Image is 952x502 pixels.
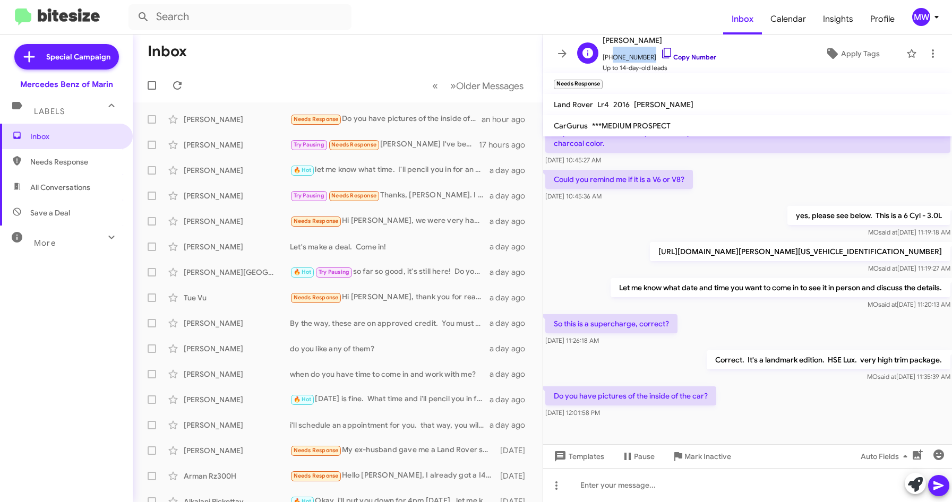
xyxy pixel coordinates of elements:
div: [PERSON_NAME] I've been super busy but I'll get back to my GLS project soon. Thanks RZ [290,139,479,151]
p: Hi yes I am interested. Is it possible for you to send me a link or information on the car? I rec... [545,123,950,153]
input: Search [128,4,351,30]
button: Auto Fields [852,447,920,466]
span: Needs Response [331,141,376,148]
a: Insights [814,4,862,34]
div: a day ago [490,165,534,176]
div: a day ago [490,292,534,303]
div: a day ago [490,343,534,354]
div: Hello [PERSON_NAME], I already got a I4 because they had more rebates and it's full option. I sho... [290,470,496,482]
p: yes, please see below. This is a 6 Cyl - 3.0L [787,206,950,225]
div: [PERSON_NAME] [184,420,290,430]
div: [PERSON_NAME] [184,216,290,227]
span: Needs Response [294,218,339,224]
span: Older Messages [456,80,524,92]
span: Lr4 [597,100,609,109]
div: when do you have time to come in and work with me? [290,369,490,379]
span: MO [DATE] 11:35:39 AM [867,373,950,380]
div: [PERSON_NAME] [184,165,290,176]
div: [DATE] [496,471,534,481]
span: Special Campaign [46,51,110,62]
div: Mercedes Benz of Marin [20,79,113,90]
span: 🔥 Hot [294,167,312,174]
span: said at [877,373,896,380]
span: Try Pausing [294,141,324,148]
span: Try Pausing [319,269,349,275]
span: 🔥 Hot [294,396,312,403]
button: Mark Inactive [663,447,740,466]
span: [DATE] 10:45:27 AM [545,156,601,164]
span: Templates [552,447,604,466]
div: [PERSON_NAME] [184,394,290,405]
div: Do you have pictures of the inside of the car? [290,113,482,125]
div: Arman Rz300H [184,471,290,481]
h1: Inbox [148,43,187,60]
p: Correct. It's a landmark edition. HSE Lux. very high trim package. [706,350,950,369]
div: so far so good, it's still here! Do you have time this weekend? [290,266,490,278]
div: [PERSON_NAME] [184,318,290,328]
span: [DATE] 11:26:18 AM [545,336,599,344]
div: [PERSON_NAME] [184,445,290,456]
div: [PERSON_NAME][GEOGRAPHIC_DATA] [184,267,290,278]
span: Profile [862,4,903,34]
p: Do you have pictures of the inside of the car? [545,386,716,405]
div: a day ago [490,420,534,430]
div: [PERSON_NAME] [184,369,290,379]
div: a day ago [490,369,534,379]
p: So this is a supercharge, correct? [545,314,677,333]
div: do you like any of them? [290,343,490,354]
div: [PERSON_NAME] [184,191,290,201]
span: » [450,79,456,92]
div: MW [912,8,930,26]
a: Inbox [723,4,762,34]
div: a day ago [490,267,534,278]
span: Needs Response [294,472,339,479]
span: More [34,238,56,248]
div: Hi [PERSON_NAME], thank you for reaching out. I came to visit a few weeks ago but ultimately deci... [290,291,490,304]
div: [PERSON_NAME] [184,343,290,354]
span: « [432,79,438,92]
button: MW [903,8,940,26]
p: [URL][DOMAIN_NAME][PERSON_NAME][US_VEHICLE_IDENTIFICATION_NUMBER] [649,242,950,261]
span: Land Rover [554,100,593,109]
button: Templates [543,447,613,466]
span: 🔥 Hot [294,269,312,275]
span: MO [DATE] 11:20:13 AM [867,300,950,308]
div: [DATE] [496,445,534,456]
span: Needs Response [294,294,339,301]
div: i'll schedule an appointment for you. that way, you will have a designated associate to help you ... [290,420,490,430]
span: Labels [34,107,65,116]
span: Mark Inactive [684,447,731,466]
a: Special Campaign [14,44,119,70]
div: Tue Vu [184,292,290,303]
div: 17 hours ago [479,140,534,150]
span: Apply Tags [841,44,880,63]
nav: Page navigation example [426,75,530,97]
p: Let me know what date and time you want to come in to see it in person and discuss the details. [610,278,950,297]
div: a day ago [490,216,534,227]
span: Auto Fields [861,447,912,466]
span: [DATE] 12:01:58 PM [545,409,600,417]
span: MO [DATE] 11:19:27 AM [868,264,950,272]
div: Thanks, [PERSON_NAME]. I just want to be upfront—I’ll be going with the dealer who can provide me... [290,189,490,202]
div: [PERSON_NAME] [184,241,290,252]
span: Try Pausing [294,192,324,199]
span: Pause [634,447,655,466]
span: Inbox [30,131,121,142]
p: Could you remind me if it is a V6 or V8? [545,170,693,189]
a: Calendar [762,4,814,34]
div: By the way, these are on approved credit. You must have excellent credit to qualify. [290,318,490,328]
a: Copy Number [661,53,716,61]
div: Let's make a deal. Come in! [290,241,490,252]
span: [DATE] 10:45:36 AM [545,192,602,200]
span: said at [878,264,897,272]
span: Save a Deal [30,207,70,218]
span: Up to 14-day-old leads [603,63,716,73]
span: Needs Response [331,192,376,199]
div: a day ago [490,394,534,405]
div: [PERSON_NAME] [184,114,290,125]
span: Needs Response [294,447,339,454]
button: Pause [613,447,663,466]
span: [PERSON_NAME] [634,100,693,109]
